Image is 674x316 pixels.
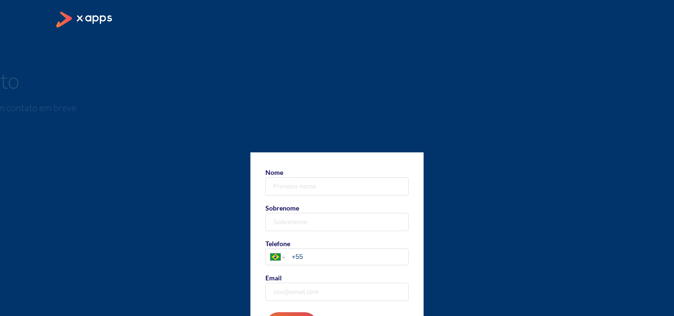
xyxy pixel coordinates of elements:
label: Sobrenome [265,203,409,231]
input: Email [266,283,408,301]
input: Sobrenome [266,213,408,231]
input: Nome [266,178,408,195]
label: Telefone [265,239,409,265]
span: Contato [56,66,132,97]
input: TelefonePhone number country [292,252,408,262]
span: Entraremos em contato em breve [56,102,190,113]
label: Nome [265,167,409,196]
label: Email [265,273,409,301]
